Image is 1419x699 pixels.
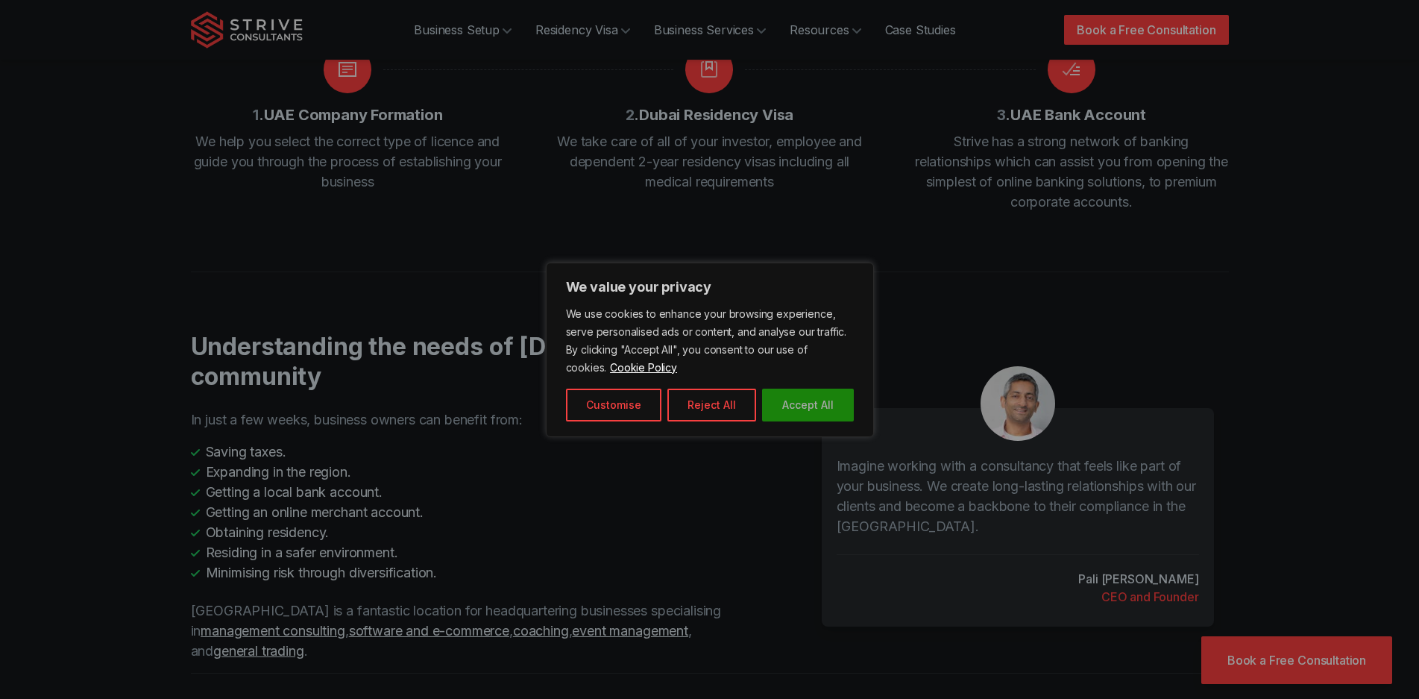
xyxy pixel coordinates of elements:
p: We value your privacy [566,278,854,296]
p: We use cookies to enhance your browsing experience, serve personalised ads or content, and analys... [566,305,854,377]
button: Accept All [762,389,854,421]
div: We value your privacy [546,263,874,437]
button: Customise [566,389,661,421]
button: Reject All [667,389,756,421]
a: Cookie Policy [609,360,678,374]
